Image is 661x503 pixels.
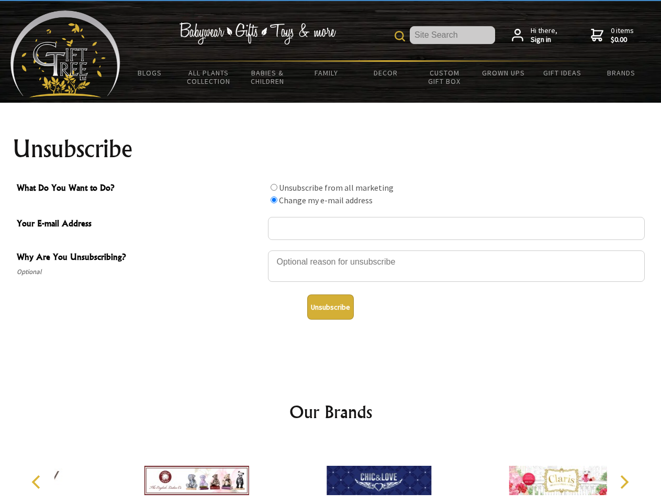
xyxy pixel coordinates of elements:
[279,182,394,193] label: Unsubscribe from all marketing
[21,399,641,424] h2: Our Brands
[268,250,645,282] textarea: Why Are You Unsubscribing?
[179,23,336,45] img: Babywear - Gifts - Toys & more
[415,62,474,92] a: Custom Gift Box
[611,26,634,45] span: 0 items
[26,471,49,494] button: Previous
[612,471,635,494] button: Next
[13,136,649,161] h1: Unsubscribe
[17,250,263,266] span: Why Are You Unsubscribing?
[356,62,415,84] a: Decor
[17,181,263,196] span: What Do You Want to Do?
[592,62,651,84] a: Brands
[279,195,373,205] label: Change my e-mail address
[120,62,180,84] a: BLOGS
[307,294,354,320] button: Unsubscribe
[410,26,495,44] input: Site Search
[297,62,356,84] a: Family
[531,35,557,45] strong: Sign in
[271,184,277,191] input: What Do You Want to Do?
[611,35,634,45] strong: $0.00
[512,26,557,45] a: Hi there,Sign in
[180,62,239,92] a: All Plants Collection
[395,31,405,41] img: product search
[238,62,297,92] a: Babies & Children
[531,26,557,45] span: Hi there,
[268,217,645,240] input: Your E-mail Address
[17,217,263,232] span: Your E-mail Address
[271,196,277,203] input: What Do You Want to Do?
[533,62,592,84] a: Gift Ideas
[10,10,120,97] img: Babyware - Gifts - Toys and more...
[591,26,634,45] a: 0 items$0.00
[17,266,263,278] span: Optional
[474,62,533,84] a: Grown Ups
